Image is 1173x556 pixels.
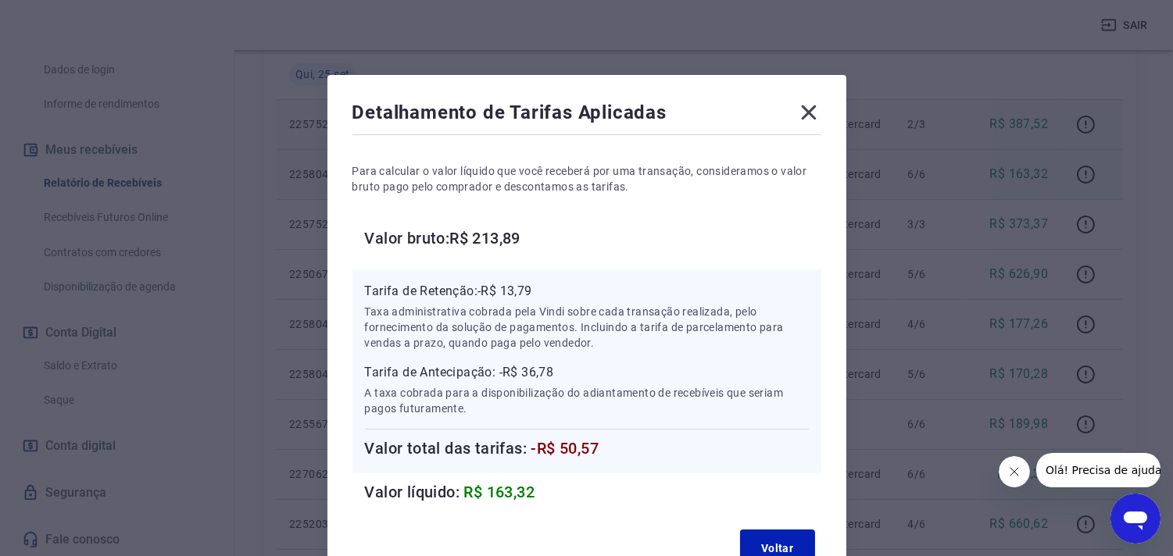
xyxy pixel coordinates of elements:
[999,456,1030,487] iframe: Fechar mensagem
[531,439,599,458] span: -R$ 50,57
[1110,494,1160,544] iframe: Botão para abrir a janela de mensagens
[1036,453,1160,487] iframe: Mensagem da empresa
[464,483,535,501] span: R$ 163,32
[352,100,821,131] div: Detalhamento de Tarifas Aplicadas
[365,304,809,351] p: Taxa administrativa cobrada pela Vindi sobre cada transação realizada, pelo fornecimento da soluç...
[9,11,131,23] span: Olá! Precisa de ajuda?
[365,282,809,301] p: Tarifa de Retenção: -R$ 13,79
[365,363,809,382] p: Tarifa de Antecipação: -R$ 36,78
[365,226,821,251] h6: Valor bruto: R$ 213,89
[365,385,809,416] p: A taxa cobrada para a disponibilização do adiantamento de recebíveis que seriam pagos futuramente.
[352,163,821,194] p: Para calcular o valor líquido que você receberá por uma transação, consideramos o valor bruto pag...
[365,479,821,504] h6: Valor líquido:
[365,436,809,461] h6: Valor total das tarifas:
